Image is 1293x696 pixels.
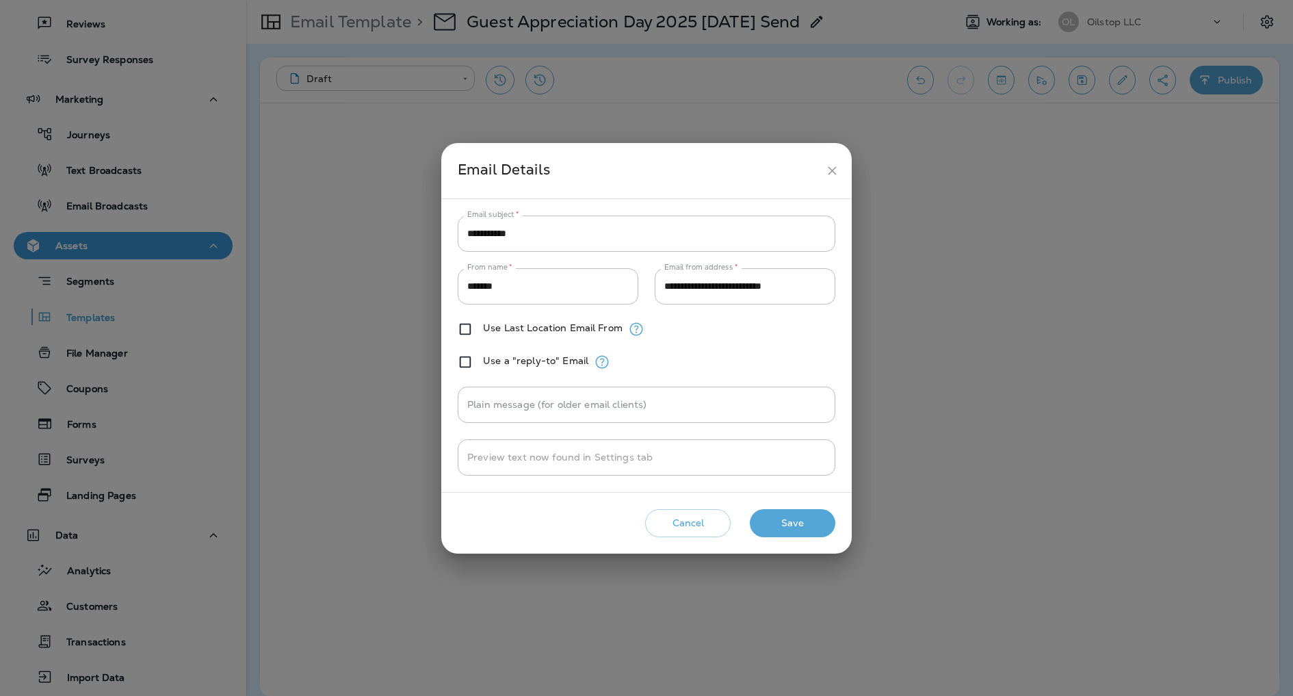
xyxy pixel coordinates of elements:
button: close [820,158,845,183]
button: Save [750,509,835,537]
label: Use Last Location Email From [483,322,623,333]
label: Email subject [467,209,519,220]
label: Use a "reply-to" Email [483,355,588,366]
button: Cancel [645,509,731,537]
div: Email Details [458,158,820,183]
label: Email from address [664,262,737,272]
label: From name [467,262,512,272]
